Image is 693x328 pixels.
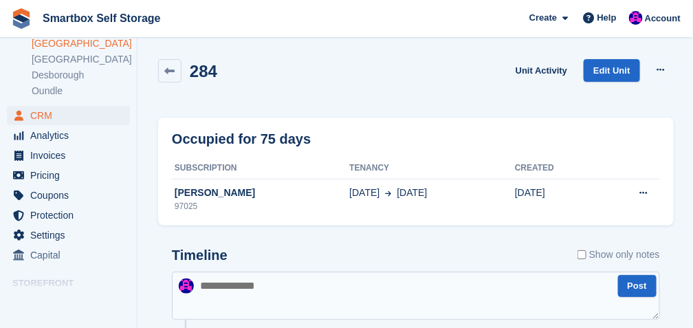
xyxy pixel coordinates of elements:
span: Coupons [30,186,113,205]
td: [DATE] [515,179,599,220]
span: CRM [30,106,113,125]
a: Desborough [32,69,130,82]
a: menu [7,126,130,145]
div: 97025 [172,200,349,212]
a: menu [7,166,130,185]
a: Unit Activity [510,59,573,82]
span: Capital [30,245,113,265]
span: Protection [30,206,113,225]
h2: Occupied for 75 days [172,129,311,149]
a: menu [7,294,130,313]
span: Booking Portal [30,294,113,313]
span: Pricing [30,166,113,185]
a: menu [7,146,130,165]
th: Tenancy [349,157,515,179]
span: Create [529,11,557,25]
a: [GEOGRAPHIC_DATA] [32,53,130,66]
input: Show only notes [577,248,586,262]
a: Edit Unit [584,59,639,82]
a: Smartbox Self Storage [37,7,166,30]
a: [GEOGRAPHIC_DATA] [32,37,130,50]
img: Sam Austin [179,278,194,294]
span: Analytics [30,126,113,145]
a: menu [7,206,130,225]
img: stora-icon-8386f47178a22dfd0bd8f6a31ec36ba5ce8667c1dd55bd0f319d3a0aa187defe.svg [11,8,32,29]
a: Oundle [32,85,130,98]
span: Storefront [12,276,137,290]
div: [PERSON_NAME] [172,186,349,200]
img: Sam Austin [629,11,643,25]
label: Show only notes [577,248,660,262]
a: menu [7,245,130,265]
button: Post [618,275,657,298]
th: Created [515,157,599,179]
th: Subscription [172,157,349,179]
a: menu [7,106,130,125]
a: menu [7,226,130,245]
span: [DATE] [349,186,379,200]
span: Account [645,12,681,25]
span: [DATE] [397,186,427,200]
a: menu [7,186,130,205]
h2: 284 [190,62,217,80]
span: Help [597,11,617,25]
span: Invoices [30,146,113,165]
a: Preview store [113,295,130,311]
h2: Timeline [172,248,228,263]
span: Settings [30,226,113,245]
